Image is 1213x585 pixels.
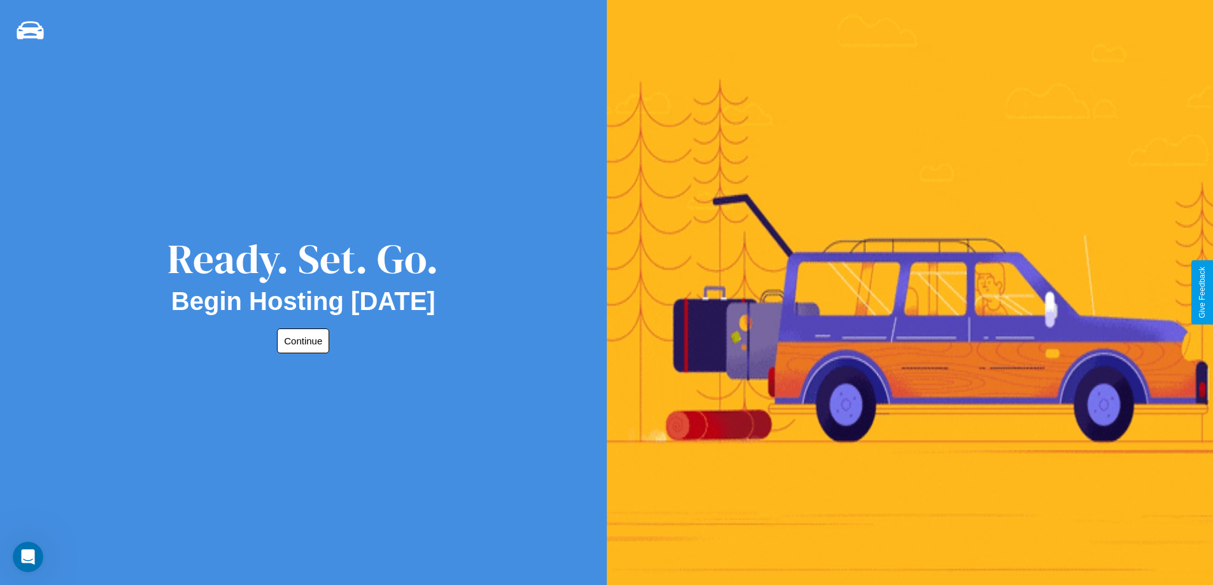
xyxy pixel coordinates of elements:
div: Ready. Set. Go. [167,230,439,287]
h2: Begin Hosting [DATE] [171,287,436,316]
button: Continue [277,328,329,353]
div: Give Feedback [1198,267,1207,318]
iframe: Intercom live chat [13,542,43,572]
